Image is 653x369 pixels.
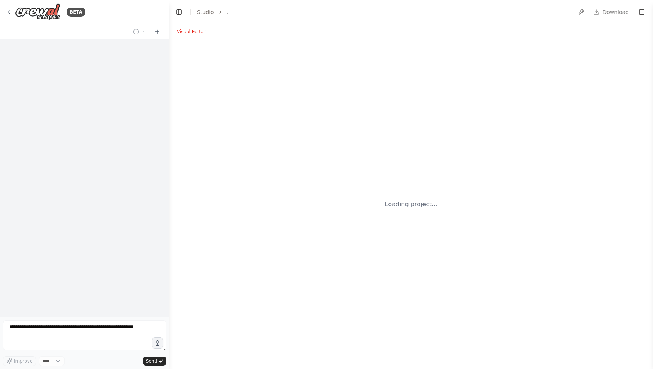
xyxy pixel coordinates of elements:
span: Send [146,358,157,364]
div: Loading project... [385,200,438,209]
button: Click to speak your automation idea [152,337,163,349]
button: Start a new chat [151,27,163,36]
button: Hide left sidebar [174,7,184,17]
span: Improve [14,358,32,364]
div: BETA [67,8,85,17]
button: Switch to previous chat [130,27,148,36]
button: Send [143,357,166,366]
img: Logo [15,3,60,20]
button: Visual Editor [172,27,210,36]
span: ... [227,8,232,16]
nav: breadcrumb [197,8,232,16]
a: Studio [197,9,214,15]
button: Improve [3,356,36,366]
button: Show right sidebar [636,7,647,17]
